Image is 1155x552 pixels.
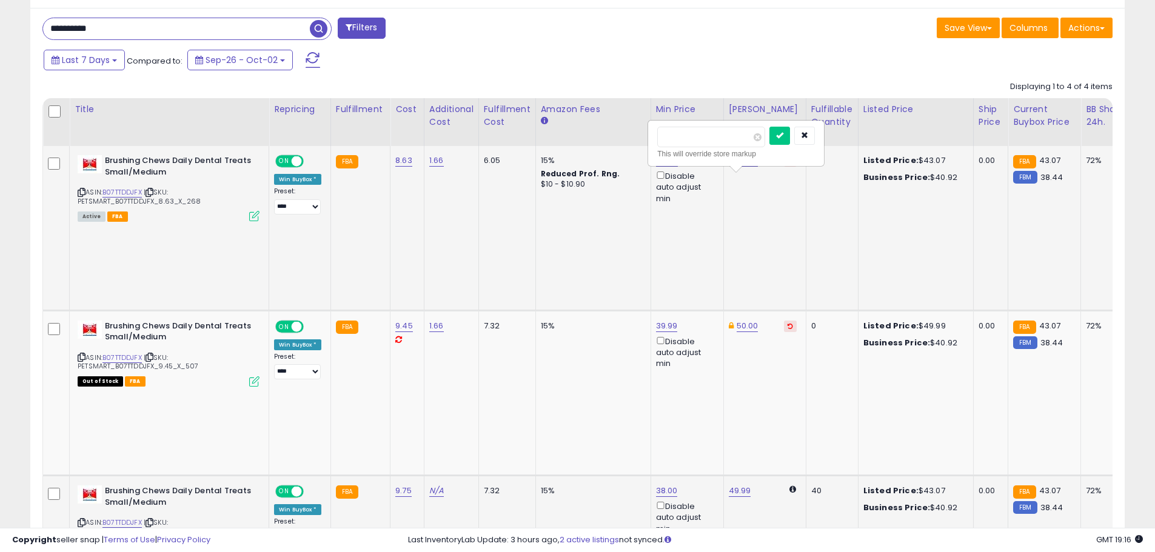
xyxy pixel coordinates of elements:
div: 72% [1086,321,1126,331]
span: 38.44 [1040,502,1063,513]
div: 1 [811,155,849,166]
span: FBA [125,376,146,387]
small: FBA [1013,321,1036,334]
a: B07TTDDJFX [102,353,142,363]
span: Compared to: [127,55,182,67]
span: ON [276,487,292,497]
div: Preset: [274,517,321,545]
b: Business Price: [863,337,930,348]
span: 38.44 [1040,337,1063,348]
b: Listed Price: [863,155,919,166]
div: Fulfillable Quantity [811,103,853,128]
span: 38.44 [1040,171,1063,183]
div: 0 [811,321,849,331]
div: Win BuyBox * [274,174,321,185]
div: Min Price [656,103,718,116]
div: $10 - $10.90 [541,179,641,190]
div: 0.00 [979,155,999,166]
span: OFF [302,156,321,167]
b: Listed Price: [863,320,919,331]
div: Fulfillment Cost [484,103,531,128]
span: 43.07 [1039,320,1061,331]
span: FBA [107,211,128,222]
span: Sep-26 - Oct-02 [206,54,278,66]
span: ON [276,156,292,167]
a: 38.00 [656,485,678,497]
span: | SKU: PETSMART_B07TTDDJFX_9.75_X_643 [78,517,198,536]
span: | SKU: PETSMART_B07TTDDJFX_9.45_X_507 [78,353,198,371]
div: Preset: [274,353,321,380]
button: Columns [1002,18,1059,38]
div: [PERSON_NAME] [729,103,801,116]
div: seller snap | | [12,534,210,546]
img: 41YO3TEDK3S._SL40_.jpg [78,155,102,173]
div: $49.99 [863,321,964,331]
b: Business Price: [863,171,930,183]
div: ASIN: [78,485,259,550]
div: Preset: [274,187,321,214]
div: Disable auto adjust min [656,169,714,204]
a: B07TTDDJFX [102,517,142,528]
div: Disable auto adjust min [656,499,714,534]
button: Sep-26 - Oct-02 [187,50,293,70]
div: Last InventoryLab Update: 3 hours ago, not synced. [408,534,1143,546]
span: ON [276,321,292,331]
button: Save View [937,18,1000,38]
a: N/A [429,485,444,497]
small: Amazon Fees. [541,116,548,127]
div: 15% [541,321,641,331]
b: Business Price: [863,502,930,513]
div: Cost [395,103,419,116]
small: FBA [336,155,358,168]
div: 0.00 [979,321,999,331]
div: Ship Price [979,103,1003,128]
a: 49.99 [729,485,751,497]
img: 41YO3TEDK3S._SL40_.jpg [78,321,102,339]
div: 72% [1086,485,1126,496]
a: 9.75 [395,485,412,497]
span: 43.07 [1039,485,1061,496]
b: Brushing Chews Daily Dental Treats Small/Medium [105,155,252,181]
div: Win BuyBox * [274,504,321,515]
span: Last 7 Days [62,54,110,66]
span: | SKU: PETSMART_B07TTDDJFX_8.63_X_268 [78,187,201,205]
div: $40.92 [863,172,964,183]
div: $40.92 [863,338,964,348]
a: B07TTDDJFX [102,187,142,198]
a: 50.00 [737,320,758,332]
a: 2 active listings [560,534,619,545]
div: Additional Cost [429,103,474,128]
div: $40.92 [863,502,964,513]
div: Listed Price [863,103,968,116]
small: FBA [1013,485,1036,499]
div: ASIN: [78,155,259,220]
a: Privacy Policy [157,534,210,545]
small: FBM [1013,501,1037,514]
div: Title [75,103,264,116]
span: All listings currently available for purchase on Amazon [78,211,105,222]
a: 1.66 [429,155,444,167]
button: Filters [338,18,385,39]
span: Columns [1009,22,1048,34]
div: $43.07 [863,155,964,166]
a: 9.45 [395,320,413,332]
div: This will override store markup [657,148,815,160]
span: 2025-10-10 19:16 GMT [1096,534,1143,545]
span: All listings that are currently out of stock and unavailable for purchase on Amazon [78,376,123,387]
div: 40 [811,485,849,496]
b: Listed Price: [863,485,919,496]
div: 7.32 [484,321,526,331]
b: Brushing Chews Daily Dental Treats Small/Medium [105,485,252,511]
small: FBM [1013,171,1037,184]
small: FBA [1013,155,1036,168]
a: 8.63 [395,155,412,167]
small: FBM [1013,336,1037,349]
div: Repricing [274,103,326,116]
strong: Copyright [12,534,56,545]
div: ASIN: [78,321,259,385]
div: 72% [1086,155,1126,166]
small: FBA [336,485,358,499]
b: Reduced Prof. Rng. [541,168,620,179]
div: Displaying 1 to 4 of 4 items [1010,81,1113,93]
button: Actions [1060,18,1113,38]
